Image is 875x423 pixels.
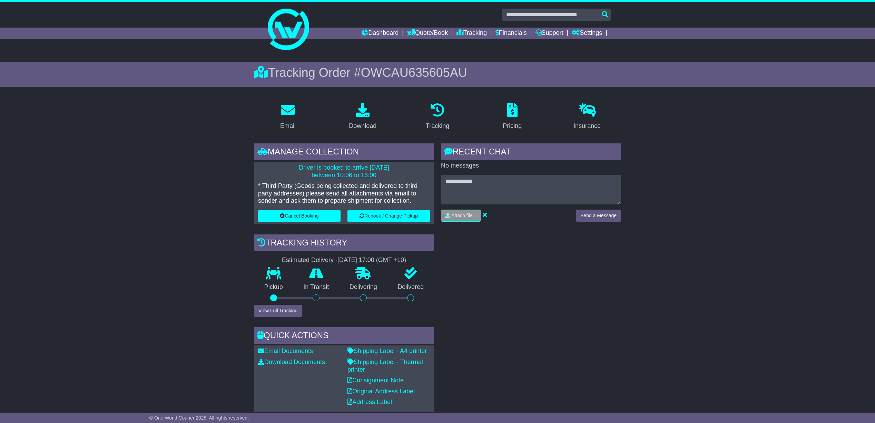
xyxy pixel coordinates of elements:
a: Shipping Label - Thermal printer [347,359,423,373]
button: View Full Tracking [254,305,302,317]
p: Delivered [387,283,434,291]
a: Pricing [498,101,526,133]
div: Tracking history [254,234,434,253]
a: Original Address Label [347,388,415,395]
div: Manage collection [254,143,434,162]
p: Delivering [339,283,387,291]
p: No messages [441,162,621,170]
button: Send a Message [576,210,621,222]
a: Financials [495,28,527,39]
a: Quote/Book [407,28,448,39]
a: Address Label [347,399,392,405]
a: Tracking [456,28,487,39]
div: Download [349,121,376,131]
div: Insurance [573,121,601,131]
a: Settings [572,28,602,39]
p: Driver is booked to arrive [DATE] between 10:06 to 16:00 [258,164,430,179]
div: [DATE] 17:00 (GMT +10) [337,256,406,264]
p: * Third Party (Goods being collected and delivered to third party addresses) please send all atta... [258,182,430,205]
div: Pricing [503,121,522,131]
button: Rebook / Change Pickup [347,210,430,222]
div: RECENT CHAT [441,143,621,162]
span: © One World Courier 2025. All rights reserved. [149,415,249,421]
p: In Transit [293,283,340,291]
p: Pickup [254,283,293,291]
a: Email [276,101,300,133]
div: Tracking [426,121,449,131]
div: Estimated Delivery - [254,256,434,264]
a: Download Documents [258,359,325,365]
div: Tracking Order # [254,65,621,80]
button: Cancel Booking [258,210,341,222]
a: Consignment Note [347,377,404,384]
a: Dashboard [362,28,399,39]
a: Download [344,101,381,133]
div: Email [280,121,296,131]
a: Email Documents [258,348,313,354]
a: Tracking [421,101,454,133]
div: Quick Actions [254,327,434,346]
a: Insurance [569,101,605,133]
a: Shipping Label - A4 printer [347,348,427,354]
a: Support [535,28,563,39]
span: OWCAU635605AU [361,66,467,80]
